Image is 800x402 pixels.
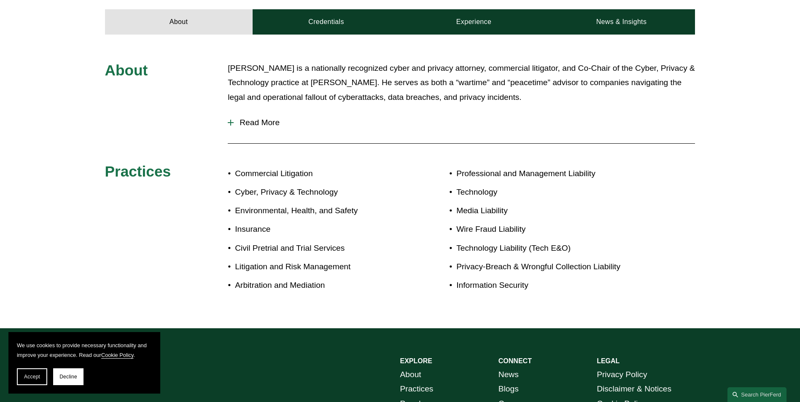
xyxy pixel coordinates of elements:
[547,9,695,35] a: News & Insights
[597,382,671,397] a: Disclaimer & Notices
[235,204,400,218] p: Environmental, Health, and Safety
[400,367,421,382] a: About
[456,222,646,237] p: Wire Fraud Liability
[235,222,400,237] p: Insurance
[400,382,434,397] a: Practices
[235,278,400,293] p: Arbitration and Mediation
[53,368,84,385] button: Decline
[17,340,152,360] p: We use cookies to provide necessary functionality and improve your experience. Read our .
[101,352,134,358] a: Cookie Policy
[105,9,253,35] a: About
[234,118,695,127] span: Read More
[253,9,400,35] a: Credentials
[24,374,40,380] span: Accept
[597,367,647,382] a: Privacy Policy
[727,387,787,402] a: Search this site
[17,368,47,385] button: Accept
[235,260,400,274] p: Litigation and Risk Management
[498,357,532,364] strong: CONNECT
[235,166,400,181] p: Commercial Litigation
[456,166,646,181] p: Professional and Management Liability
[235,241,400,256] p: Civil Pretrial and Trial Services
[456,204,646,218] p: Media Liability
[8,332,160,394] section: Cookie banner
[235,185,400,200] p: Cyber, Privacy & Technology
[498,367,519,382] a: News
[105,163,171,180] span: Practices
[597,357,620,364] strong: LEGAL
[400,357,432,364] strong: EXPLORE
[228,112,695,134] button: Read More
[59,374,77,380] span: Decline
[105,62,148,78] span: About
[456,278,646,293] p: Information Security
[456,260,646,274] p: Privacy-Breach & Wrongful Collection Liability
[456,185,646,200] p: Technology
[400,9,548,35] a: Experience
[228,61,695,105] p: [PERSON_NAME] is a nationally recognized cyber and privacy attorney, commercial litigator, and Co...
[456,241,646,256] p: Technology Liability (Tech E&O)
[498,382,519,397] a: Blogs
